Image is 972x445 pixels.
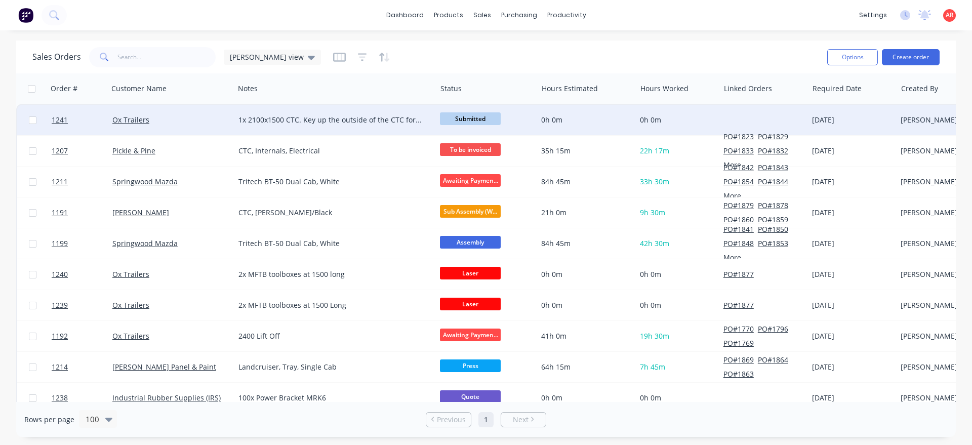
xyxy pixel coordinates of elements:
[52,105,112,135] a: 1241
[429,8,468,23] div: products
[813,84,862,94] div: Required Date
[501,415,546,425] a: Next page
[640,177,669,186] span: 33h 30m
[440,359,501,372] span: Press
[724,84,772,94] div: Linked Orders
[723,338,754,348] button: PO#1769
[52,321,112,351] a: 1192
[426,415,471,425] a: Previous page
[24,415,74,425] span: Rows per page
[238,84,258,94] div: Notes
[758,238,788,249] button: PO#1853
[723,132,754,142] button: PO#1823
[723,369,754,379] button: PO#1863
[52,259,112,290] a: 1240
[496,8,542,23] div: purchasing
[52,208,68,218] span: 1191
[541,177,627,187] div: 84h 45m
[640,300,661,310] span: 0h 0m
[117,47,216,67] input: Search...
[541,146,627,156] div: 35h 15m
[440,143,501,156] span: To be invoiced
[112,362,216,372] a: [PERSON_NAME] Panel & Paint
[812,238,893,249] div: [DATE]
[812,177,893,187] div: [DATE]
[723,177,754,187] button: PO#1854
[52,136,112,166] a: 1207
[723,324,754,334] button: PO#1770
[723,215,754,225] button: PO#1860
[812,300,893,310] div: [DATE]
[812,331,893,341] div: [DATE]
[758,132,788,142] button: PO#1829
[52,331,68,341] span: 1192
[52,383,112,413] a: 1238
[640,208,665,217] span: 9h 30m
[758,215,788,225] button: PO#1859
[440,267,501,279] span: Laser
[32,52,81,62] h1: Sales Orders
[112,238,178,248] a: Springwood Mazda
[723,191,747,201] button: More...
[758,324,788,334] button: PO#1796
[758,224,788,234] button: PO#1850
[112,269,149,279] a: Ox Trailers
[52,393,68,403] span: 1238
[468,8,496,23] div: sales
[437,415,466,425] span: Previous
[440,84,462,94] div: Status
[723,253,747,263] button: More...
[52,228,112,259] a: 1199
[230,52,304,62] span: [PERSON_NAME] view
[723,163,754,173] button: PO#1842
[513,415,529,425] span: Next
[112,300,149,310] a: Ox Trailers
[723,355,754,365] button: PO#1869
[238,208,423,218] div: CTC, [PERSON_NAME]/Black
[882,49,940,65] button: Create order
[52,146,68,156] span: 1207
[440,236,501,249] span: Assembly
[723,238,754,249] button: PO#1848
[640,238,669,248] span: 42h 30m
[238,238,423,249] div: Tritech BT-50 Dual Cab, White
[640,269,661,279] span: 0h 0m
[52,238,68,249] span: 1199
[541,238,627,249] div: 84h 45m
[422,412,550,427] ul: Pagination
[440,390,501,403] span: Quote
[112,331,149,341] a: Ox Trailers
[381,8,429,23] a: dashboard
[723,269,754,279] button: PO#1877
[640,146,669,155] span: 22h 17m
[18,8,33,23] img: Factory
[640,84,688,94] div: Hours Worked
[52,167,112,197] a: 1211
[238,300,423,310] div: 2x MFTB toolboxes at 1500 Long
[112,177,178,186] a: Springwood Mazda
[112,146,155,155] a: Pickle & Pine
[541,300,627,310] div: 0h 0m
[440,329,501,341] span: Awaiting Paymen...
[541,208,627,218] div: 21h 0m
[640,331,669,341] span: 19h 30m
[812,269,893,279] div: [DATE]
[52,115,68,125] span: 1241
[52,269,68,279] span: 1240
[112,208,169,217] a: [PERSON_NAME]
[112,115,149,125] a: Ox Trailers
[827,49,878,65] button: Options
[541,331,627,341] div: 41h 0m
[723,224,754,234] button: PO#1841
[854,8,892,23] div: settings
[541,269,627,279] div: 0h 0m
[238,393,423,403] div: 100x Power Bracket MRK6
[440,298,501,310] span: Laser
[723,146,754,156] button: PO#1833
[440,174,501,187] span: Awaiting Paymen...
[52,362,68,372] span: 1214
[723,160,747,170] button: More...
[52,290,112,320] a: 1239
